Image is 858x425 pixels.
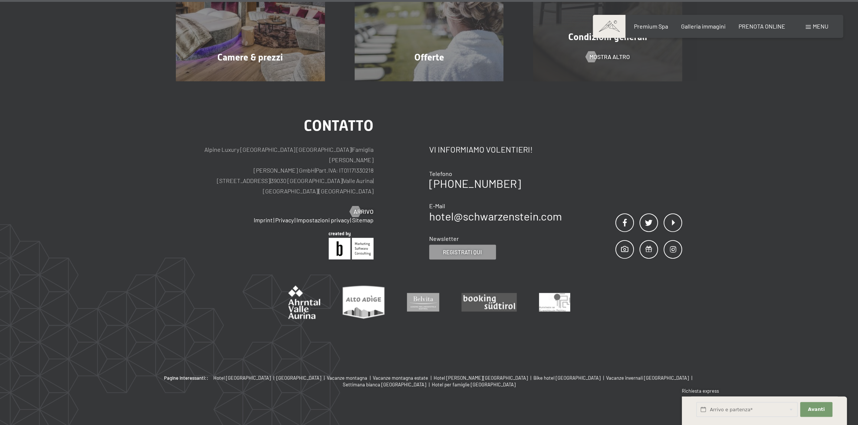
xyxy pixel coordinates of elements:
[682,388,719,394] span: Richiesta express
[213,375,271,381] span: Hotel [GEOGRAPHIC_DATA]
[329,232,374,259] img: Brandnamic GmbH | Leading Hospitality Solutions
[343,381,432,388] a: Settimana bianca [GEOGRAPHIC_DATA] |
[327,375,373,381] a: Vacanze montagna |
[568,32,647,42] span: Condizioni generali
[273,216,275,223] span: |
[276,375,321,381] span: [GEOGRAPHIC_DATA]
[373,375,428,381] span: Vacanze montagna estate
[533,375,606,381] a: Bike hotel [GEOGRAPHIC_DATA] |
[529,375,533,381] span: |
[533,375,601,381] span: Bike hotel [GEOGRAPHIC_DATA]
[276,375,327,381] a: [GEOGRAPHIC_DATA] |
[343,382,426,388] span: Settimana bianca [GEOGRAPHIC_DATA]
[213,375,276,381] a: Hotel [GEOGRAPHIC_DATA] |
[681,23,726,30] a: Galleria immagini
[164,375,208,381] b: Pagine interessanti::
[434,375,533,381] a: Hotel [PERSON_NAME][GEOGRAPHIC_DATA] |
[690,375,694,381] span: |
[429,144,533,154] span: Vi informiamo volentieri!
[434,375,528,381] span: Hotel [PERSON_NAME][GEOGRAPHIC_DATA]
[429,209,562,223] a: hotel@schwarzenstein.com
[295,216,296,223] span: |
[602,375,606,381] span: |
[429,202,445,209] span: E-Mail
[368,375,373,381] span: |
[808,406,825,413] span: Avanti
[443,248,482,256] span: Registrati qui
[429,235,459,242] span: Newsletter
[351,146,352,153] span: |
[275,216,294,223] a: Privacy
[432,382,516,388] span: Hotel per famiglie [GEOGRAPHIC_DATA]
[427,382,432,388] span: |
[373,375,434,381] a: Vacanze montagna estate |
[318,187,319,194] span: |
[739,23,785,30] a: PRENOTA ONLINE
[429,177,521,190] a: [PHONE_NUMBER]
[272,375,276,381] span: |
[176,144,374,196] p: Alpine Luxury [GEOGRAPHIC_DATA] [GEOGRAPHIC_DATA] Famiglia [PERSON_NAME] [PERSON_NAME] GmbH Part....
[589,53,630,61] span: mostra altro
[327,375,367,381] span: Vacanze montagna
[813,23,828,30] span: Menu
[432,381,516,388] a: Hotel per famiglie [GEOGRAPHIC_DATA]
[373,177,374,184] span: |
[254,216,273,223] a: Imprint
[270,177,271,184] span: |
[414,52,444,63] span: Offerte
[217,52,283,63] span: Camere & prezzi
[606,375,689,381] span: Vacanze invernali [GEOGRAPHIC_DATA]
[296,216,349,223] a: Impostazioni privacy
[352,216,374,223] a: Sitemap
[350,207,374,216] a: Arrivo
[322,375,327,381] span: |
[315,167,316,174] span: |
[350,216,351,223] span: |
[304,117,374,134] span: Contatto
[429,375,434,381] span: |
[634,23,668,30] a: Premium Spa
[606,375,694,381] a: Vacanze invernali [GEOGRAPHIC_DATA] |
[429,170,452,177] span: Telefono
[800,402,832,417] button: Avanti
[354,207,374,216] span: Arrivo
